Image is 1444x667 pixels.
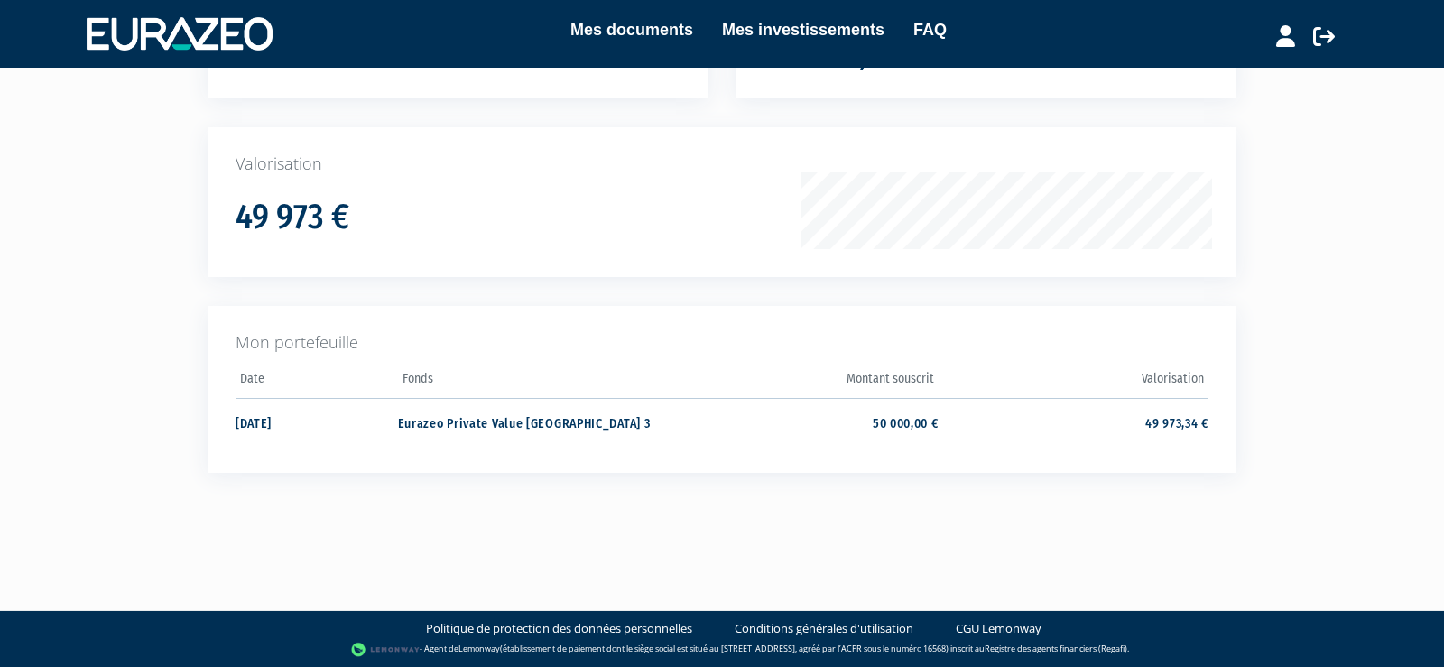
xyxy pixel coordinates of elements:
h1: 49 973 € [236,199,349,236]
td: 50 000,00 € [668,398,938,446]
td: [DATE] [236,398,398,446]
a: Registre des agents financiers (Regafi) [985,643,1127,654]
p: Valorisation [236,153,1208,176]
img: logo-lemonway.png [351,641,421,659]
h1: 50 000,00 € [764,34,928,72]
th: Valorisation [939,366,1208,399]
div: - Agent de (établissement de paiement dont le siège social est situé au [STREET_ADDRESS], agréé p... [18,641,1426,659]
a: CGU Lemonway [956,620,1041,637]
td: Eurazeo Private Value [GEOGRAPHIC_DATA] 3 [398,398,668,446]
a: Conditions générales d'utilisation [735,620,913,637]
a: FAQ [913,17,947,42]
img: 1732889491-logotype_eurazeo_blanc_rvb.png [87,17,273,50]
th: Date [236,366,398,399]
a: Lemonway [458,643,500,654]
th: Fonds [398,366,668,399]
h1: 1 [236,34,250,72]
a: Mes documents [570,17,693,42]
td: 49 973,34 € [939,398,1208,446]
a: Politique de protection des données personnelles [426,620,692,637]
a: Mes investissements [722,17,884,42]
th: Montant souscrit [668,366,938,399]
p: Mon portefeuille [236,331,1208,355]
